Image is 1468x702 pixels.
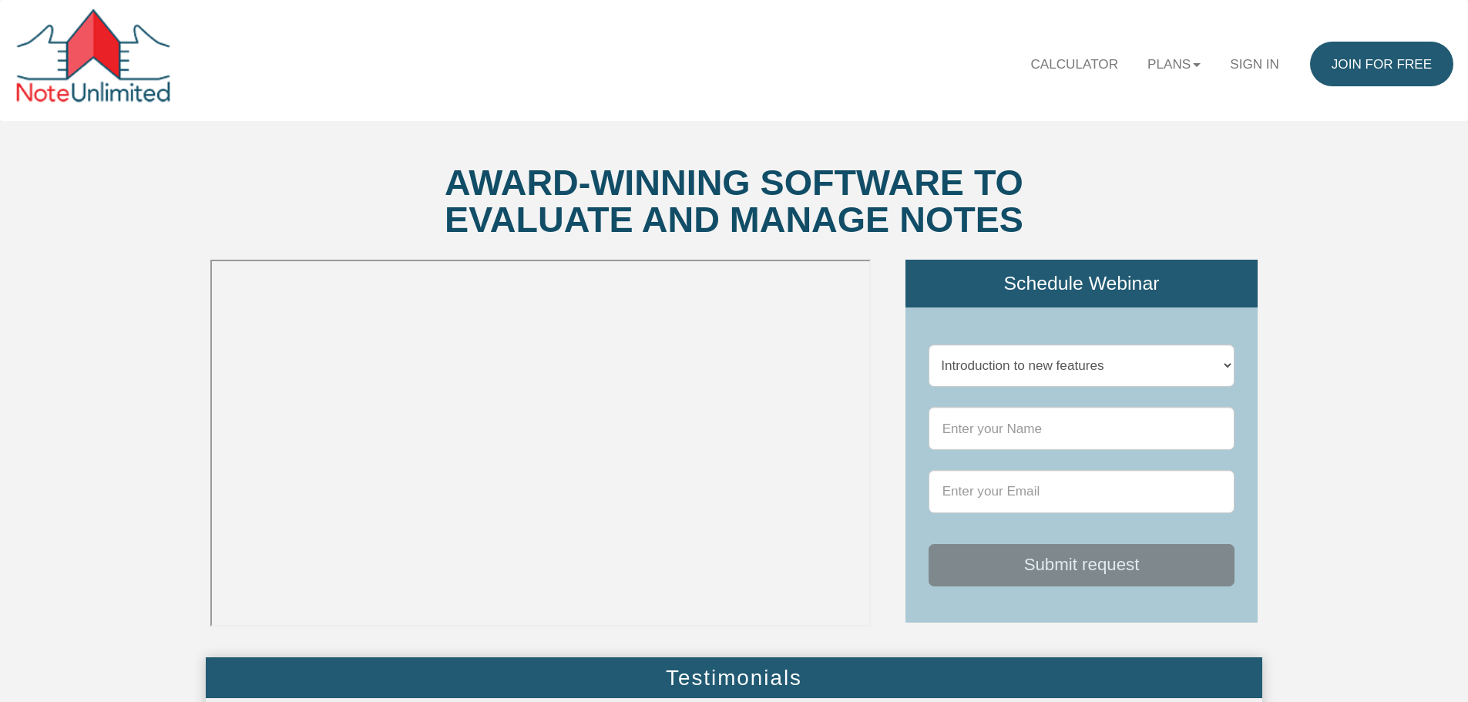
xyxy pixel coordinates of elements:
[905,260,1258,307] div: Schedule Webinar
[929,407,1235,449] input: Enter your Name
[441,164,1028,238] div: Award-winning software to evaluate and manage notes
[1133,42,1215,86] a: Plans
[929,470,1235,512] input: Enter your Email
[1310,42,1453,86] a: Join for FREE
[929,544,1235,586] button: Submit request
[206,657,1263,699] div: Testimonials
[1016,42,1133,86] a: Calculator
[1215,42,1294,86] a: Sign in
